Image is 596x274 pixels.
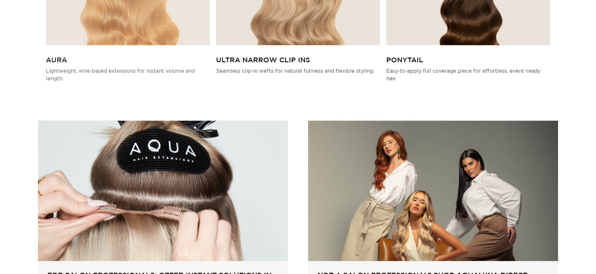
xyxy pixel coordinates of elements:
[386,55,550,64] h3: PONYTAIL
[386,67,550,82] p: Easy-to-apply full coverage piece for effortless, event-ready hair.
[46,67,210,82] p: Lightweight, wire-based extensions for instant volume and length.
[308,120,558,261] img: NOT A SALON PROFESSIONAL? SHOP AQUALYNA DIRECT
[38,120,288,261] img: FOR SALON PROFESSIONALS: OFFER INSTANT SOLUTIONS IN YOUR CHAIR
[216,67,380,75] p: Seamless clip-in wefts for natural fullness and flexible styling.
[46,55,210,64] h3: AURA
[216,55,380,64] h3: ULTRA NARROW CLIP INS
